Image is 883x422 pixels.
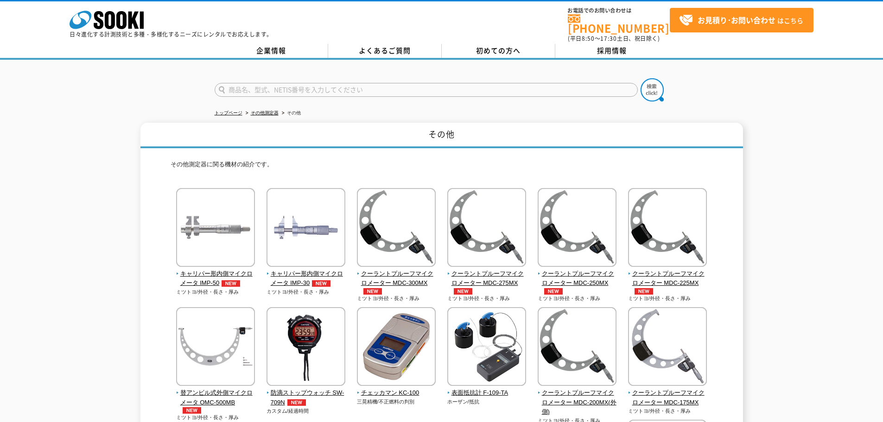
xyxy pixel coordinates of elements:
span: クーラントプルーフマイクロメーター MDC-225MX [628,269,707,295]
img: 替アンビル式外側マイクロメータ OMC-500MB [176,307,255,388]
strong: お見積り･お問い合わせ [698,14,775,25]
img: クーラントプルーフマイクロメーター MDC-175MX [628,307,707,388]
h1: その他 [140,123,743,148]
a: クーラントプルーフマイクロメーター MDC-250MXNEW [538,260,617,295]
a: クーラントプルーフマイクロメーター MDC-275MXNEW [447,260,527,295]
a: その他測定器 [251,110,279,115]
img: クーラントプルーフマイクロメーター MDC-250MX [538,188,616,269]
a: キャリパー形内側マイクロメータ IMP-50NEW [176,260,255,288]
a: お見積り･お問い合わせはこちら [670,8,813,32]
p: ミツトヨ/外径・長さ・厚み [628,407,707,415]
p: ミツトヨ/外径・長さ・厚み [447,295,527,302]
a: クーラントプルーフマイクロメーター MDC-200MX(外側) [538,379,617,417]
span: 表面抵抗計 F-109-TA [447,388,527,398]
img: クーラントプルーフマイクロメーター MDC-200MX(外側) [538,307,616,388]
a: [PHONE_NUMBER] [568,14,670,33]
span: (平日 ～ 土日、祝日除く) [568,34,660,43]
a: 初めての方へ [442,44,555,58]
span: はこちら [679,13,803,27]
img: クーラントプルーフマイクロメーター MDC-225MX [628,188,707,269]
p: ミツトヨ/外径・長さ・厚み [176,288,255,296]
span: 17:30 [600,34,617,43]
span: クーラントプルーフマイクロメーター MDC-200MX(外側) [538,388,617,417]
span: 8:50 [582,34,595,43]
img: NEW [632,288,655,295]
span: キャリパー形内側マイクロメータ IMP-30 [267,269,346,289]
img: クーラントプルーフマイクロメーター MDC-300MX [357,188,436,269]
span: 初めての方へ [476,45,521,56]
img: チェッカマン KC-100 [357,307,436,388]
a: 表面抵抗計 F-109-TA [447,379,527,398]
img: NEW [219,280,242,287]
span: 替アンビル式外側マイクロメータ OMC-500MB [176,388,255,414]
a: キャリパー形内側マイクロメータ IMP-30NEW [267,260,346,288]
span: クーラントプルーフマイクロメーター MDC-300MX [357,269,436,295]
img: 表面抵抗計 F-109-TA [447,307,526,388]
input: 商品名、型式、NETIS番号を入力してください [215,83,638,97]
img: btn_search.png [641,78,664,101]
a: よくあるご質問 [328,44,442,58]
p: カスタム/経過時間 [267,407,346,415]
p: ミツトヨ/外径・長さ・厚み [628,295,707,302]
a: 採用情報 [555,44,669,58]
a: 企業情報 [215,44,328,58]
img: キャリパー形内側マイクロメータ IMP-50 [176,188,255,269]
a: クーラントプルーフマイクロメーター MDC-175MX [628,379,707,407]
img: NEW [310,280,333,287]
p: ホーザン/抵抗 [447,398,527,406]
p: 日々進化する計測技術と多種・多様化するニーズにレンタルでお応えします。 [70,31,273,37]
span: クーラントプルーフマイクロメーター MDC-275MX [447,269,527,295]
img: クーラントプルーフマイクロメーター MDC-275MX [447,188,526,269]
a: 替アンビル式外側マイクロメータ OMC-500MBNEW [176,379,255,414]
li: その他 [280,108,301,118]
span: チェッカマン KC-100 [357,388,436,398]
p: ミツトヨ/外径・長さ・厚み [176,414,255,422]
p: ミツトヨ/外径・長さ・厚み [267,288,346,296]
img: 防滴ストップウォッチ SW-709N [267,307,345,388]
span: キャリパー形内側マイクロメータ IMP-50 [176,269,255,289]
a: 防滴ストップウォッチ SW-709NNEW [267,379,346,407]
p: 三晃精機/不正燃料の判別 [357,398,436,406]
img: キャリパー形内側マイクロメータ IMP-30 [267,188,345,269]
a: クーラントプルーフマイクロメーター MDC-300MXNEW [357,260,436,295]
p: ミツトヨ/外径・長さ・厚み [357,295,436,302]
span: クーラントプルーフマイクロメーター MDC-250MX [538,269,617,295]
img: NEW [180,407,203,414]
span: お電話でのお問い合わせは [568,8,670,13]
a: クーラントプルーフマイクロメーター MDC-225MXNEW [628,260,707,295]
img: NEW [542,288,565,295]
span: 防滴ストップウォッチ SW-709N [267,388,346,408]
p: その他測定器に関る機材の紹介です。 [171,160,713,174]
img: NEW [285,399,308,406]
p: ミツトヨ/外径・長さ・厚み [538,295,617,302]
a: チェッカマン KC-100 [357,379,436,398]
img: NEW [451,288,475,295]
img: NEW [361,288,384,295]
a: トップページ [215,110,242,115]
span: クーラントプルーフマイクロメーター MDC-175MX [628,388,707,408]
